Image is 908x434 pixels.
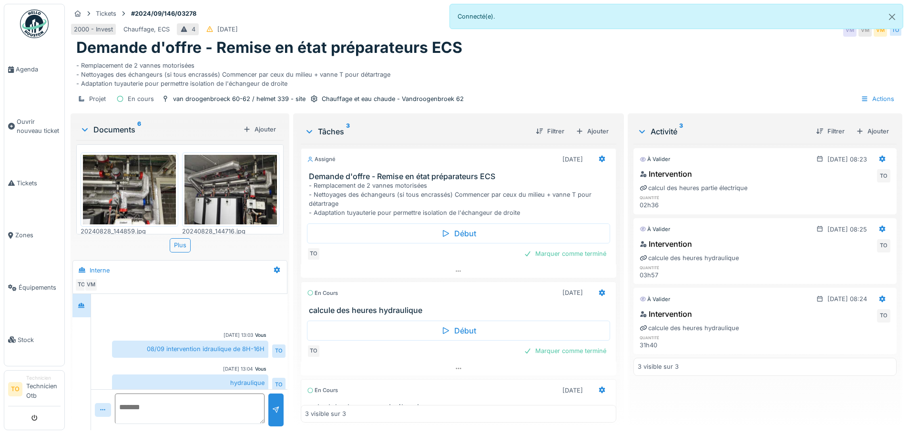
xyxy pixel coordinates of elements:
[307,155,336,163] div: Assigné
[75,278,88,292] div: TO
[307,247,320,261] div: TO
[4,313,64,366] a: Stock
[852,125,893,138] div: Ajouter
[640,334,721,341] h6: quantité
[307,344,320,358] div: TO
[640,194,721,201] h6: quantité
[272,344,286,358] div: TO
[8,374,61,406] a: TO TechnicienTechnicien Otb
[640,155,670,163] div: À valider
[112,374,268,391] div: hydraulique
[182,227,280,236] div: 20240828_144716.jpg
[322,94,464,103] div: Chauffage et eau chaude - Vandroogenbroek 62
[255,332,266,339] div: Vous
[89,94,106,103] div: Projet
[255,365,266,373] div: Vous
[4,157,64,210] a: Tickets
[223,365,253,373] div: [DATE] 13:04
[562,288,583,297] div: [DATE]
[17,179,61,188] span: Tickets
[640,323,739,333] div: calcule des heures hydraulique
[346,126,350,137] sup: 3
[857,92,898,106] div: Actions
[20,10,49,38] img: Badge_color-CXgf-gQk.svg
[874,23,887,37] div: VM
[90,266,110,275] div: Interne
[449,4,904,29] div: Connecté(e).
[170,238,191,252] div: Plus
[309,403,612,412] h3: calcul des heures partie électrique
[4,43,64,96] a: Agenda
[640,238,692,250] div: Intervention
[307,386,338,394] div: En cours
[4,209,64,262] a: Zones
[81,227,178,236] div: 20240828_144859.jpg
[127,9,200,18] strong: #2024/09/146/03278
[76,57,897,89] div: - Remplacement de 2 vannes motorisées - Nettoyages des échangeurs (si tous encrassés) Commencer p...
[881,4,903,30] button: Close
[4,96,64,157] a: Ouvrir nouveau ticket
[76,39,462,57] h1: Demande d'offre - Remise en état préparateurs ECS
[640,295,670,303] div: À valider
[307,289,338,297] div: En cours
[858,23,872,37] div: VM
[309,181,612,218] div: - Remplacement de 2 vannes motorisées - Nettoyages des échangeurs (si tous encrassés) Commencer p...
[137,124,141,135] sup: 6
[15,231,61,240] span: Zones
[638,362,679,371] div: 3 visible sur 3
[640,201,721,210] div: 02h36
[173,94,306,103] div: van droogenbroeck 60-62 / helmet 339 - site
[532,125,568,138] div: Filtrer
[827,294,867,303] div: [DATE] 08:24
[309,172,612,181] h3: Demande d'offre - Remise en état préparateurs ECS
[307,223,610,243] div: Début
[26,374,61,382] div: Technicien
[520,344,610,357] div: Marquer comme terminé
[640,253,739,262] div: calcule des heures hydraulique
[74,25,113,34] div: 2000 - Invest
[640,271,721,280] div: 03h57
[843,23,857,37] div: VM
[272,378,286,391] div: TO
[84,278,98,292] div: VM
[309,306,612,315] h3: calcule des heures hydraulique
[80,124,239,135] div: Documents
[96,9,116,18] div: Tickets
[889,23,902,37] div: TO
[112,341,268,357] div: 08/09 intervention idraulique de 8H-16H
[17,117,61,135] span: Ouvrir nouveau ticket
[877,309,890,323] div: TO
[640,183,747,192] div: calcul des heures partie électrique
[640,225,670,233] div: À valider
[520,247,610,260] div: Marquer comme terminé
[640,264,721,271] h6: quantité
[877,169,890,182] div: TO
[827,225,867,234] div: [DATE] 08:25
[16,65,61,74] span: Agenda
[679,126,683,137] sup: 3
[83,155,176,224] img: k0n4ff0tfdqppixuyozobqohjczd
[572,125,612,138] div: Ajouter
[640,341,721,350] div: 31h40
[640,168,692,180] div: Intervention
[812,125,848,138] div: Filtrer
[128,94,154,103] div: En cours
[307,321,610,341] div: Début
[26,374,61,404] li: Technicien Otb
[637,126,808,137] div: Activité
[640,308,692,320] div: Intervention
[184,155,277,224] img: 5g392laiqzv7jjld2s9ra2lv667i
[305,409,346,418] div: 3 visible sur 3
[562,155,583,164] div: [DATE]
[305,126,528,137] div: Tâches
[18,335,61,344] span: Stock
[877,239,890,252] div: TO
[4,262,64,314] a: Équipements
[239,123,280,136] div: Ajouter
[19,283,61,292] span: Équipements
[8,382,22,396] li: TO
[192,25,195,34] div: 4
[123,25,170,34] div: Chauffage, ECS
[217,25,238,34] div: [DATE]
[562,386,583,395] div: [DATE]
